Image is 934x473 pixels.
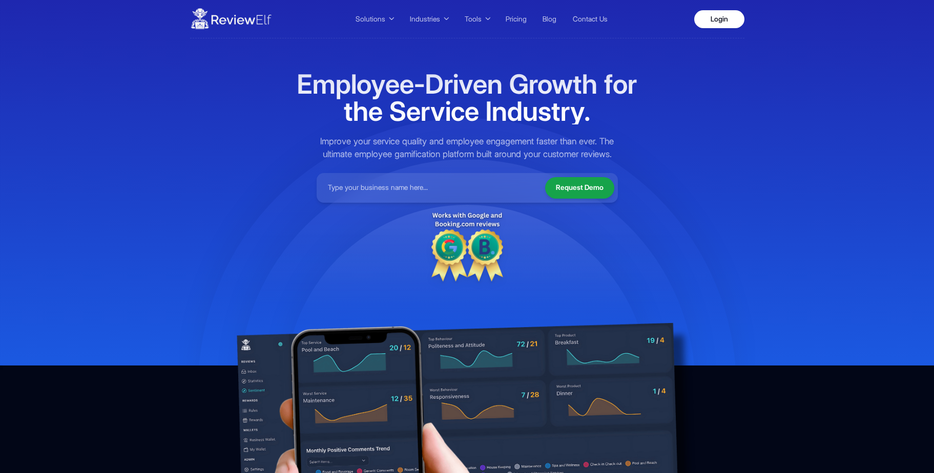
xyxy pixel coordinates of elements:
span: Tools [465,14,482,25]
img: Discount tag [431,210,503,282]
p: Improve your service quality and employee engagement faster than ever. The ultimate employee gami... [317,135,618,160]
input: Type your business name here... [320,177,538,199]
a: Login [694,10,744,28]
a: Blog [537,12,562,26]
button: Solutions [349,11,399,27]
a: Pricing [500,12,532,26]
h1: Employee-Driven Growth for the Service Industry. [295,71,639,124]
span: Solutions [356,14,385,25]
a: Contact Us [567,12,613,26]
button: Tools [459,11,495,27]
button: Request Demo [545,177,614,199]
img: ReviewElf Logo [190,5,272,33]
span: Industries [410,14,440,25]
button: Industries [404,11,453,27]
